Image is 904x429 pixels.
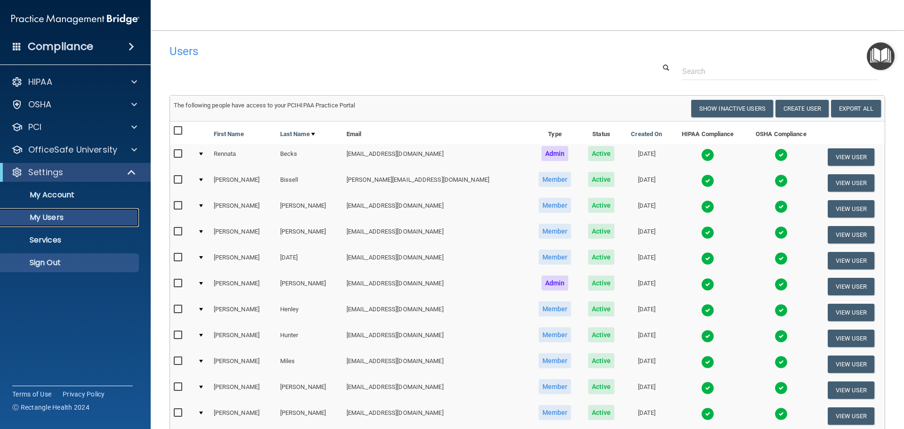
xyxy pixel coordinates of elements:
img: tick.e7d51cea.svg [775,356,788,369]
img: tick.e7d51cea.svg [701,278,714,291]
td: Rennata [210,144,276,170]
span: Admin [541,275,569,291]
a: Last Name [280,129,315,140]
button: View User [828,330,874,347]
td: [EMAIL_ADDRESS][DOMAIN_NAME] [343,351,530,377]
span: Active [588,224,615,239]
button: Show Inactive Users [691,100,773,117]
input: Search [682,63,878,80]
a: Export All [831,100,881,117]
td: [PERSON_NAME] [210,325,276,351]
td: [DATE] [622,274,670,299]
a: OSHA [11,99,137,110]
td: [DATE] [622,325,670,351]
td: [EMAIL_ADDRESS][DOMAIN_NAME] [343,274,530,299]
span: Active [588,146,615,161]
td: [EMAIL_ADDRESS][DOMAIN_NAME] [343,299,530,325]
a: Privacy Policy [63,389,105,399]
span: Active [588,405,615,420]
td: [EMAIL_ADDRESS][DOMAIN_NAME] [343,196,530,222]
th: Status [580,121,622,144]
span: The following people have access to your PCIHIPAA Practice Portal [174,102,355,109]
button: Open Resource Center [867,42,895,70]
td: [PERSON_NAME] [210,170,276,196]
td: [PERSON_NAME] [210,274,276,299]
p: HIPAA [28,76,52,88]
span: Member [539,301,572,316]
td: [PERSON_NAME] [210,299,276,325]
img: tick.e7d51cea.svg [701,356,714,369]
td: Henley [276,299,343,325]
button: View User [828,356,874,373]
p: My Account [6,190,135,200]
td: [EMAIL_ADDRESS][DOMAIN_NAME] [343,377,530,403]
img: tick.e7d51cea.svg [701,381,714,395]
th: HIPAA Compliance [670,121,745,144]
img: tick.e7d51cea.svg [701,174,714,187]
td: [DATE] [622,299,670,325]
td: [DATE] [276,248,343,274]
span: Active [588,172,615,187]
td: [DATE] [622,351,670,377]
img: tick.e7d51cea.svg [775,252,788,265]
td: [PERSON_NAME] [210,196,276,222]
td: Bissell [276,170,343,196]
p: OfficeSafe University [28,144,117,155]
button: View User [828,200,874,218]
button: View User [828,407,874,425]
td: [EMAIL_ADDRESS][DOMAIN_NAME] [343,222,530,248]
p: Sign Out [6,258,135,267]
p: Settings [28,167,63,178]
td: [PERSON_NAME] [276,196,343,222]
td: [PERSON_NAME] [210,403,276,429]
td: [DATE] [622,248,670,274]
td: [DATE] [622,196,670,222]
img: tick.e7d51cea.svg [701,252,714,265]
td: [PERSON_NAME] [210,351,276,377]
td: [PERSON_NAME] [210,222,276,248]
td: [DATE] [622,403,670,429]
td: [PERSON_NAME] [276,377,343,403]
td: [PERSON_NAME] [276,274,343,299]
img: tick.e7d51cea.svg [775,226,788,239]
span: Active [588,327,615,342]
span: Member [539,172,572,187]
span: Member [539,379,572,394]
img: tick.e7d51cea.svg [775,330,788,343]
th: Type [530,121,580,144]
button: View User [828,278,874,295]
button: View User [828,148,874,166]
img: tick.e7d51cea.svg [701,304,714,317]
img: tick.e7d51cea.svg [701,407,714,421]
td: [PERSON_NAME] [276,222,343,248]
img: tick.e7d51cea.svg [775,174,788,187]
a: First Name [214,129,244,140]
button: View User [828,226,874,243]
p: OSHA [28,99,52,110]
img: PMB logo [11,10,139,29]
p: Services [6,235,135,245]
span: Member [539,327,572,342]
th: Email [343,121,530,144]
span: Active [588,198,615,213]
button: Create User [775,100,829,117]
a: PCI [11,121,137,133]
td: [DATE] [622,170,670,196]
span: Member [539,198,572,213]
h4: Compliance [28,40,93,53]
span: Member [539,353,572,368]
a: HIPAA [11,76,137,88]
h4: Users [169,45,581,57]
td: [DATE] [622,377,670,403]
img: tick.e7d51cea.svg [775,407,788,421]
img: tick.e7d51cea.svg [775,200,788,213]
td: Hunter [276,325,343,351]
img: tick.e7d51cea.svg [701,148,714,162]
span: Active [588,353,615,368]
span: Ⓒ Rectangle Health 2024 [12,403,89,412]
td: [PERSON_NAME] [210,248,276,274]
img: tick.e7d51cea.svg [701,200,714,213]
button: View User [828,381,874,399]
span: Member [539,224,572,239]
td: [PERSON_NAME][EMAIL_ADDRESS][DOMAIN_NAME] [343,170,530,196]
